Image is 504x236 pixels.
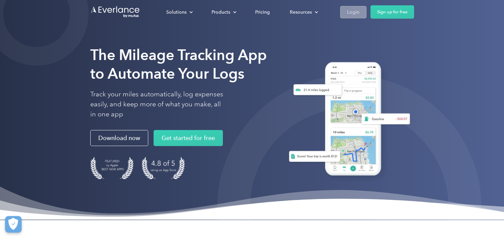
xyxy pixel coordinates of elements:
[90,89,224,119] p: Track your miles automatically, log expenses easily, and keep more of what you make, all in one app
[90,46,267,82] strong: The Mileage Tracking App to Automate Your Logs
[290,8,312,16] div: Resources
[249,6,276,18] a: Pricing
[160,6,198,18] div: Solutions
[90,6,140,18] a: Go to homepage
[90,157,134,179] img: Badge for Featured by Apple Best New Apps
[90,130,148,146] a: Download now
[212,8,230,16] div: Products
[347,8,359,16] div: Login
[205,6,242,18] div: Products
[370,5,414,19] a: Sign up for free
[281,57,414,183] img: Everlance, mileage tracker app, expense tracking app
[255,8,270,16] div: Pricing
[142,157,185,179] img: 4.9 out of 5 stars on the app store
[5,216,22,233] button: Cookies Settings
[166,8,187,16] div: Solutions
[340,6,366,18] a: Login
[283,6,323,18] div: Resources
[154,130,223,146] a: Get started for free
